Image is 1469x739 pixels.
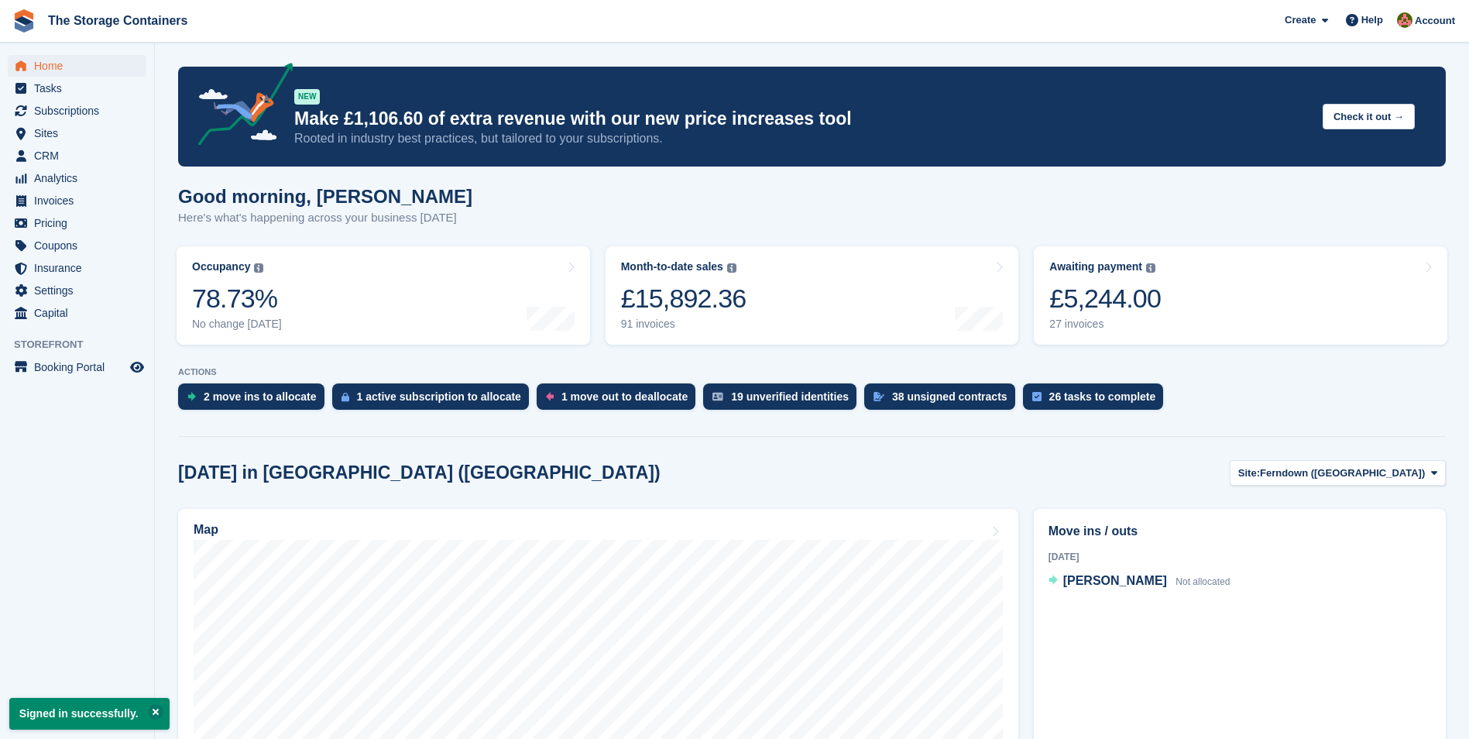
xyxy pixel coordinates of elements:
p: ACTIONS [178,367,1446,377]
a: [PERSON_NAME] Not allocated [1049,572,1230,592]
span: Invoices [34,190,127,211]
a: menu [8,280,146,301]
div: 1 move out to deallocate [561,390,688,403]
img: stora-icon-8386f47178a22dfd0bd8f6a31ec36ba5ce8667c1dd55bd0f319d3a0aa187defe.svg [12,9,36,33]
h1: Good morning, [PERSON_NAME] [178,186,472,207]
a: menu [8,145,146,167]
span: Site: [1238,466,1260,481]
button: Site: Ferndown ([GEOGRAPHIC_DATA]) [1230,460,1446,486]
span: Pricing [34,212,127,234]
div: 2 move ins to allocate [204,390,317,403]
div: Awaiting payment [1049,260,1142,273]
div: NEW [294,89,320,105]
a: 1 move out to deallocate [537,383,703,418]
span: Sites [34,122,127,144]
img: move_ins_to_allocate_icon-fdf77a2bb77ea45bf5b3d319d69a93e2d87916cf1d5bf7949dd705db3b84f3ca.svg [187,392,196,401]
a: menu [8,235,146,256]
a: menu [8,356,146,378]
a: 2 move ins to allocate [178,383,332,418]
a: 38 unsigned contracts [864,383,1023,418]
span: Capital [34,302,127,324]
img: move_outs_to_deallocate_icon-f764333ba52eb49d3ac5e1228854f67142a1ed5810a6f6cc68b1a99e826820c5.svg [546,392,554,401]
div: Occupancy [192,260,250,273]
div: 1 active subscription to allocate [357,390,521,403]
h2: Map [194,523,218,537]
a: 19 unverified identities [703,383,864,418]
a: menu [8,77,146,99]
img: icon-info-grey-7440780725fd019a000dd9b08b2336e03edf1995a4989e88bcd33f0948082b44.svg [1146,263,1155,273]
button: Check it out → [1323,104,1415,129]
span: Insurance [34,257,127,279]
div: 27 invoices [1049,318,1161,331]
a: menu [8,212,146,234]
img: Kirsty Simpson [1397,12,1412,28]
a: menu [8,302,146,324]
a: Month-to-date sales £15,892.36 91 invoices [606,246,1019,345]
div: 78.73% [192,283,282,315]
div: £15,892.36 [621,283,747,315]
a: Occupancy 78.73% No change [DATE] [177,246,590,345]
div: 38 unsigned contracts [892,390,1007,403]
a: Preview store [128,358,146,376]
img: verify_identity-adf6edd0f0f0b5bbfe63781bf79b02c33cf7c696d77639b501bdc392416b5a36.svg [712,392,723,401]
span: CRM [34,145,127,167]
div: [DATE] [1049,550,1431,564]
span: Ferndown ([GEOGRAPHIC_DATA]) [1260,466,1425,481]
img: active_subscription_to_allocate_icon-d502201f5373d7db506a760aba3b589e785aa758c864c3986d89f69b8ff3... [342,392,349,402]
span: [PERSON_NAME] [1063,574,1167,587]
img: icon-info-grey-7440780725fd019a000dd9b08b2336e03edf1995a4989e88bcd33f0948082b44.svg [254,263,263,273]
div: 19 unverified identities [731,390,849,403]
div: 91 invoices [621,318,747,331]
span: Tasks [34,77,127,99]
img: price-adjustments-announcement-icon-8257ccfd72463d97f412b2fc003d46551f7dbcb40ab6d574587a9cd5c0d94... [185,63,293,151]
a: menu [8,257,146,279]
a: Awaiting payment £5,244.00 27 invoices [1034,246,1447,345]
a: 1 active subscription to allocate [332,383,537,418]
div: Month-to-date sales [621,260,723,273]
a: menu [8,190,146,211]
span: Coupons [34,235,127,256]
span: Create [1285,12,1316,28]
p: Make £1,106.60 of extra revenue with our new price increases tool [294,108,1310,130]
a: The Storage Containers [42,8,194,33]
span: Home [34,55,127,77]
div: £5,244.00 [1049,283,1161,315]
span: Storefront [14,337,154,352]
span: Not allocated [1176,576,1230,587]
span: Settings [34,280,127,301]
a: menu [8,122,146,144]
h2: Move ins / outs [1049,522,1431,541]
p: Here's what's happening across your business [DATE] [178,209,472,227]
span: Subscriptions [34,100,127,122]
a: menu [8,167,146,189]
img: icon-info-grey-7440780725fd019a000dd9b08b2336e03edf1995a4989e88bcd33f0948082b44.svg [727,263,736,273]
img: contract_signature_icon-13c848040528278c33f63329250d36e43548de30e8caae1d1a13099fd9432cc5.svg [874,392,884,401]
span: Analytics [34,167,127,189]
div: 26 tasks to complete [1049,390,1156,403]
span: Help [1361,12,1383,28]
a: menu [8,100,146,122]
h2: [DATE] in [GEOGRAPHIC_DATA] ([GEOGRAPHIC_DATA]) [178,462,661,483]
span: Booking Portal [34,356,127,378]
div: No change [DATE] [192,318,282,331]
span: Account [1415,13,1455,29]
img: task-75834270c22a3079a89374b754ae025e5fb1db73e45f91037f5363f120a921f8.svg [1032,392,1042,401]
p: Rooted in industry best practices, but tailored to your subscriptions. [294,130,1310,147]
a: 26 tasks to complete [1023,383,1172,418]
a: menu [8,55,146,77]
p: Signed in successfully. [9,698,170,730]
